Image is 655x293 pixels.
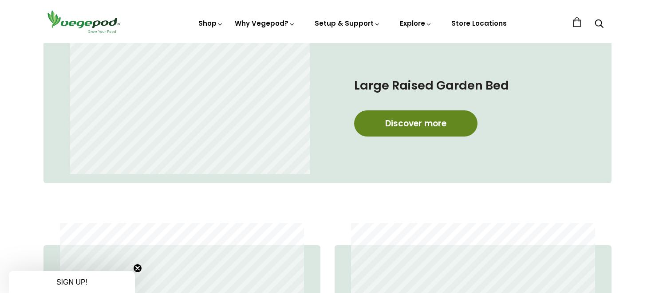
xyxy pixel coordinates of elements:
a: Store Locations [451,19,507,28]
button: Close teaser [133,264,142,273]
span: SIGN UP! [56,278,87,286]
a: Shop [198,19,223,28]
div: SIGN UP!Close teaser [9,271,135,293]
a: Search [595,20,604,29]
a: Discover more [354,110,477,137]
img: Vegepod [43,9,123,34]
a: Why Vegepod? [235,19,295,28]
a: Setup & Support [315,19,380,28]
a: Explore [400,19,432,28]
h4: Large Raised Garden Bed [354,77,576,94]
